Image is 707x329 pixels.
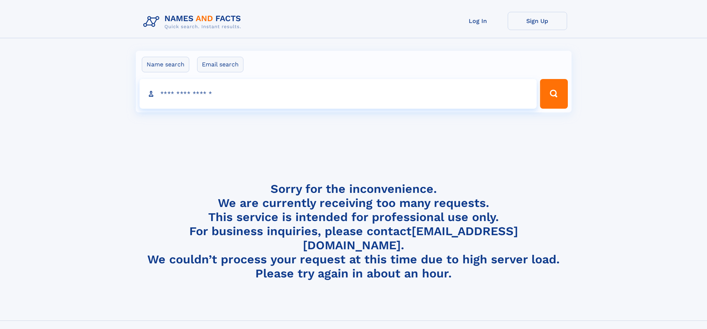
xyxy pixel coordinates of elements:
[140,182,567,281] h4: Sorry for the inconvenience. We are currently receiving too many requests. This service is intend...
[540,79,567,109] button: Search Button
[140,79,537,109] input: search input
[197,57,243,72] label: Email search
[142,57,189,72] label: Name search
[448,12,508,30] a: Log In
[508,12,567,30] a: Sign Up
[303,224,518,252] a: [EMAIL_ADDRESS][DOMAIN_NAME]
[140,12,247,32] img: Logo Names and Facts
